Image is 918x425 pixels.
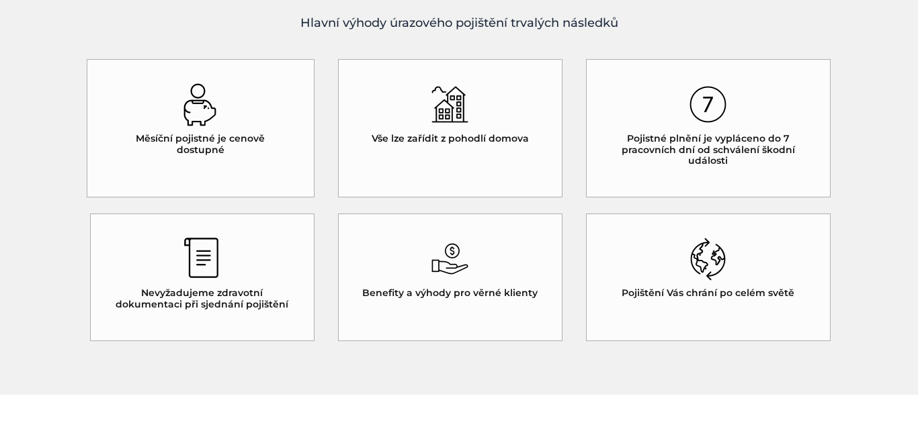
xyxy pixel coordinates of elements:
img: ikona spořícího prasátka [182,83,219,126]
h5: Nevyžadujeme zdravotní dokumentaci při sjednání pojištění [114,287,290,310]
h5: Vše lze zařídit z pohodlí domova [372,133,529,144]
img: ikona dokumentu [183,238,220,281]
h5: Pojistné plnění je vypláceno do 7 pracovních dní od schválení škodní události [610,133,806,167]
img: ikona peněz padajících do ruky [431,238,468,281]
h5: Měsíční pojistné je cenově dostupné [111,133,290,156]
h5: Pojištění Vás chrání po celém světě [622,287,794,299]
img: ikona zeměkoule [690,238,726,281]
h5: Benefity a výhody pro věrné klienty [362,287,538,299]
img: ikona čísla sedm [690,83,726,126]
img: ikona domu [431,83,468,126]
h4: Hlavní výhody úrazového pojištění trvalých následků [86,14,832,32]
